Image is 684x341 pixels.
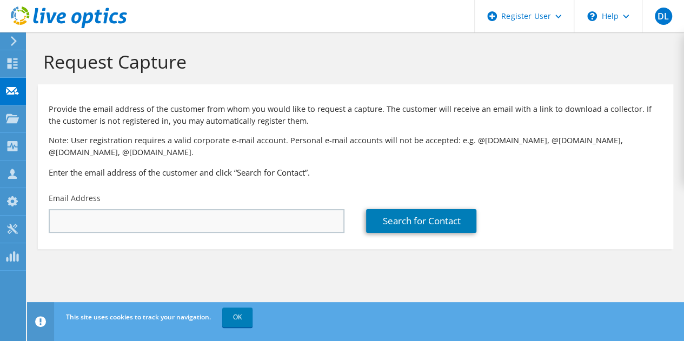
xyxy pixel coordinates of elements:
[49,193,101,204] label: Email Address
[43,50,662,73] h1: Request Capture
[366,209,476,233] a: Search for Contact
[49,135,662,158] p: Note: User registration requires a valid corporate e-mail account. Personal e-mail accounts will ...
[49,166,662,178] h3: Enter the email address of the customer and click “Search for Contact”.
[49,103,662,127] p: Provide the email address of the customer from whom you would like to request a capture. The cust...
[222,307,253,327] a: OK
[66,312,211,322] span: This site uses cookies to track your navigation.
[587,11,597,21] svg: \n
[655,8,672,25] span: DL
